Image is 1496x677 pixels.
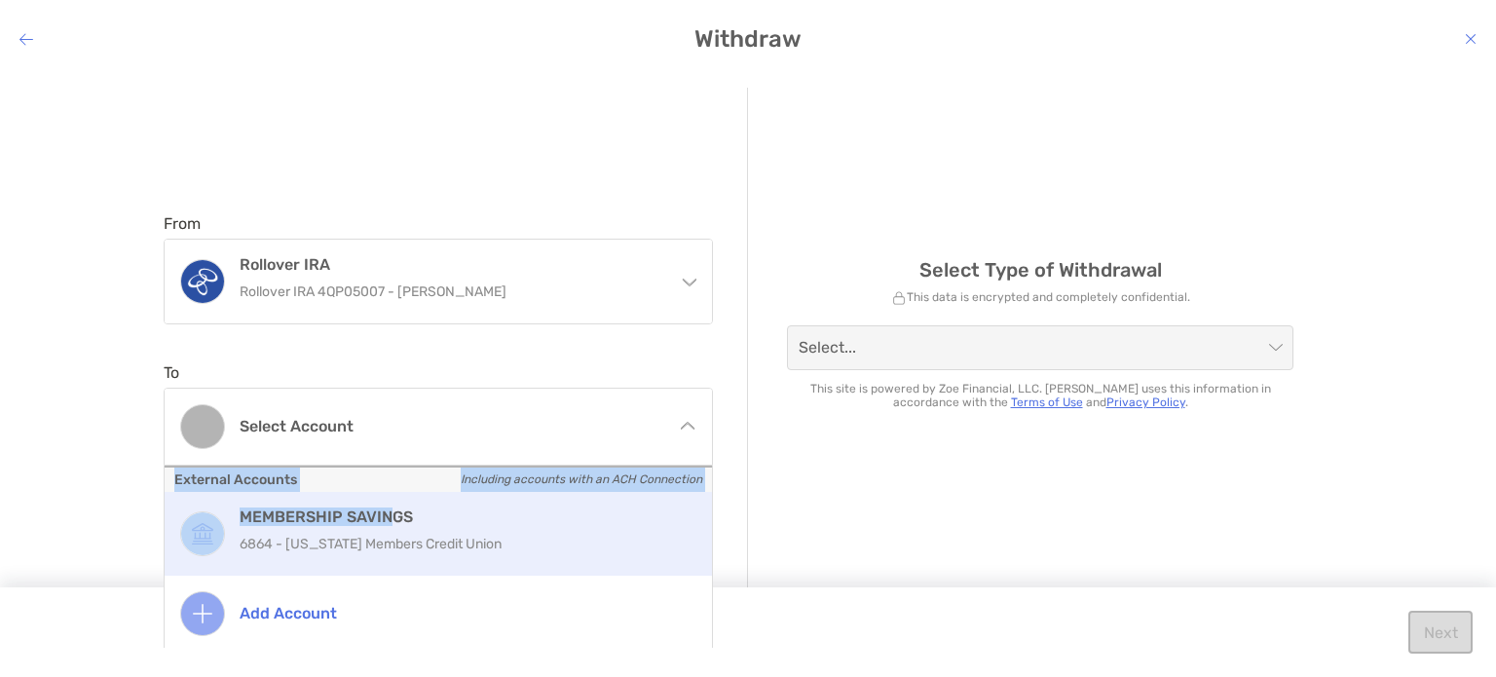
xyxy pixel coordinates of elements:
[164,214,201,233] label: From
[181,512,224,555] img: MEMBERSHIP SAVINGS
[240,508,679,526] h4: MEMBERSHIP SAVINGS
[787,285,1293,310] p: This data is encrypted and completely confidential.
[787,382,1293,409] p: This site is powered by Zoe Financial, LLC. [PERSON_NAME] uses this information in accordance wit...
[240,280,660,304] p: Rollover IRA 4QP05007 - [PERSON_NAME]
[164,363,179,382] label: To
[240,417,660,435] h4: Select account
[181,260,224,303] img: Rollover IRA
[891,290,907,306] img: lock
[165,466,712,492] p: External Accounts
[240,604,679,622] h4: Add account
[787,258,1293,282] h3: Select Type of Withdrawal
[461,468,702,492] i: Including accounts with an ACH Connection
[1106,395,1185,409] a: Privacy Policy
[240,532,679,556] p: 6864 - [US_STATE] Members Credit Union
[240,255,660,274] h4: Rollover IRA
[1011,395,1083,409] a: Terms of Use
[193,604,212,623] img: Add account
